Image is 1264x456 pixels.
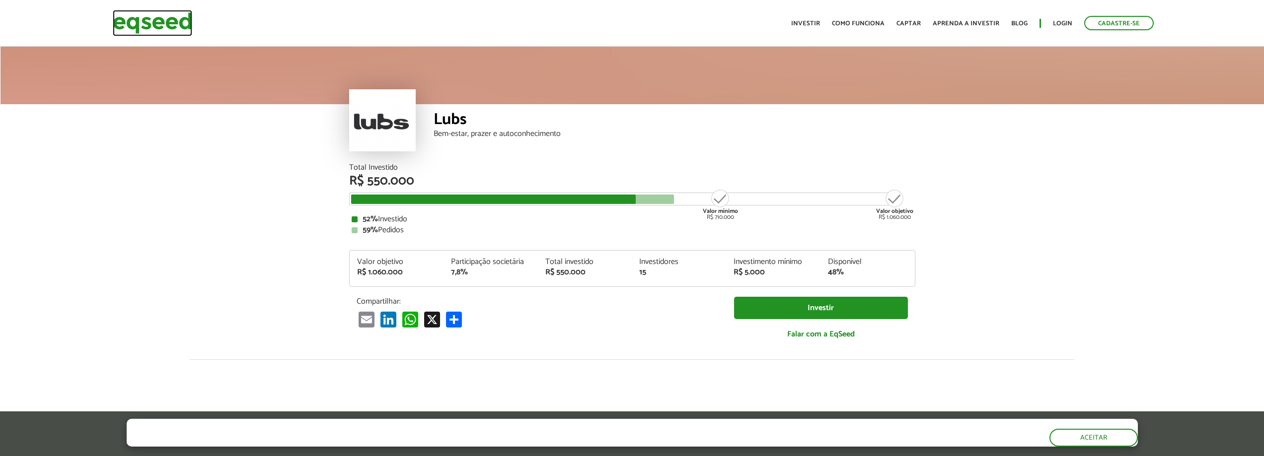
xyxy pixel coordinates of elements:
[422,311,442,327] a: X
[352,215,913,223] div: Investido
[639,258,719,266] div: Investidores
[349,175,915,188] div: R$ 550.000
[639,268,719,276] div: 15
[1053,20,1072,27] a: Login
[1049,429,1138,447] button: Aceitar
[734,268,813,276] div: R$ 5.000
[703,206,738,216] strong: Valor mínimo
[451,268,530,276] div: 7,8%
[933,20,999,27] a: Aprenda a investir
[828,268,907,276] div: 48%
[127,437,486,446] p: Ao clicar em "aceitar", você aceita nossa .
[832,20,885,27] a: Como funciona
[444,311,464,327] a: Compartilhar
[828,258,907,266] div: Disponível
[896,20,921,27] a: Captar
[357,258,437,266] div: Valor objetivo
[400,311,420,327] a: WhatsApp
[363,223,378,237] strong: 59%
[434,112,915,130] div: Lubs
[791,20,820,27] a: Investir
[1011,20,1028,27] a: Blog
[451,258,530,266] div: Participação societária
[734,258,813,266] div: Investimento mínimo
[734,297,908,319] a: Investir
[876,206,913,216] strong: Valor objetivo
[378,311,398,327] a: LinkedIn
[258,438,372,446] a: política de privacidade e de cookies
[349,164,915,172] div: Total Investido
[352,226,913,234] div: Pedidos
[357,311,376,327] a: Email
[363,212,378,226] strong: 52%
[702,189,739,220] div: R$ 710.000
[357,297,719,306] p: Compartilhar:
[876,189,913,220] div: R$ 1.060.000
[127,419,486,434] h5: O site da EqSeed utiliza cookies para melhorar sua navegação.
[1084,16,1154,30] a: Cadastre-se
[357,268,437,276] div: R$ 1.060.000
[545,268,625,276] div: R$ 550.000
[113,10,192,36] img: EqSeed
[545,258,625,266] div: Total investido
[434,130,915,138] div: Bem-estar, prazer e autoconhecimento
[734,324,908,344] a: Falar com a EqSeed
